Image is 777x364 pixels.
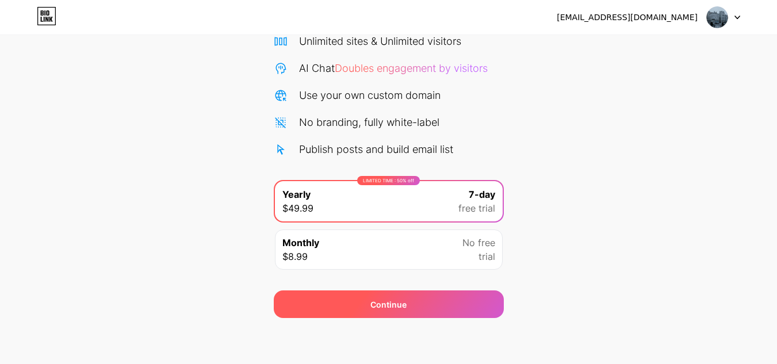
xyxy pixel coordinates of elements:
div: AI Chat [299,60,488,76]
div: Unlimited sites & Unlimited visitors [299,33,461,49]
span: $8.99 [282,250,308,263]
span: 7-day [469,187,495,201]
span: Doubles engagement by visitors [335,62,488,74]
div: [EMAIL_ADDRESS][DOMAIN_NAME] [557,12,698,24]
span: trial [479,250,495,263]
img: sun2dmoon [706,6,728,28]
span: $49.99 [282,201,313,215]
div: LIMITED TIME : 50% off [357,176,420,185]
span: Continue [370,298,407,311]
div: Use your own custom domain [299,87,441,103]
span: free trial [458,201,495,215]
div: No branding, fully white-label [299,114,439,130]
span: No free [462,236,495,250]
span: Monthly [282,236,319,250]
span: Yearly [282,187,311,201]
div: Publish posts and build email list [299,141,453,157]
